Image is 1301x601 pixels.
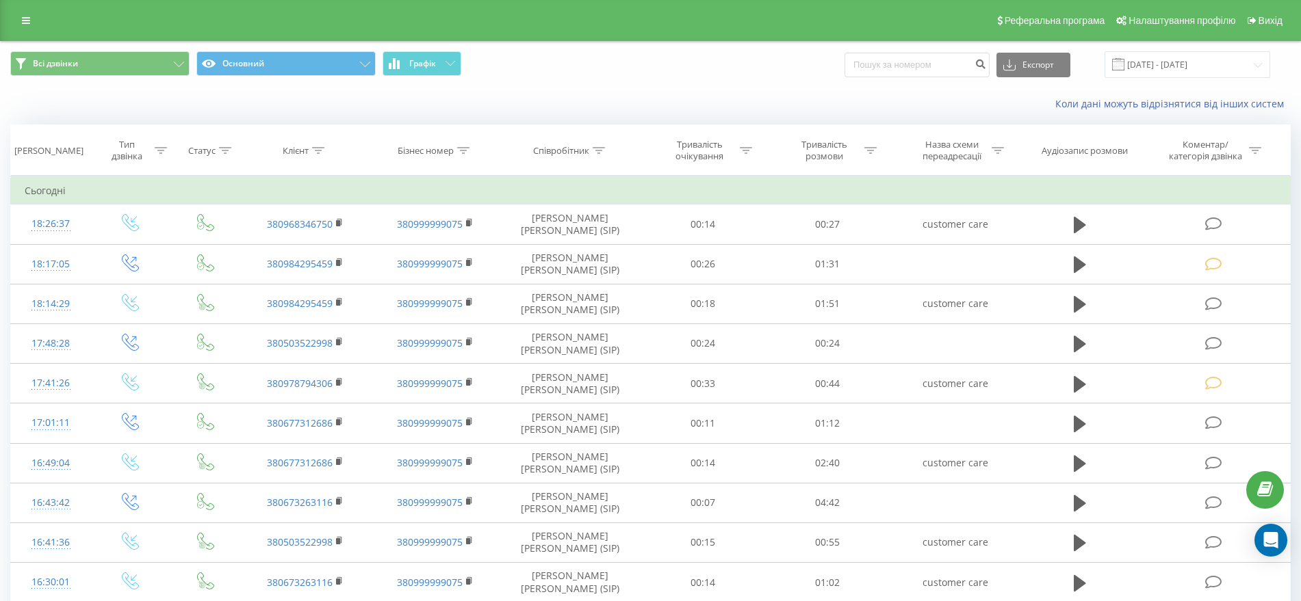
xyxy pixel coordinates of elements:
div: Тип дзвінка [103,139,151,162]
div: 16:30:01 [25,569,77,596]
td: 01:51 [765,284,890,323]
a: 380673263116 [267,496,333,509]
span: Налаштування профілю [1129,15,1235,26]
td: 00:15 [641,522,766,562]
div: Статус [188,145,216,157]
a: 380999999075 [397,576,463,589]
input: Пошук за номером [845,53,990,77]
a: 380984295459 [267,297,333,310]
td: [PERSON_NAME] [PERSON_NAME] (SIP) [500,483,640,522]
span: Всі дзвінки [33,58,78,69]
div: Коментар/категорія дзвінка [1165,139,1246,162]
td: 01:12 [765,403,890,443]
button: Графік [383,51,461,76]
td: 00:24 [765,323,890,363]
td: [PERSON_NAME] [PERSON_NAME] (SIP) [500,204,640,244]
td: 00:24 [641,323,766,363]
td: [PERSON_NAME] [PERSON_NAME] (SIP) [500,364,640,403]
td: 00:07 [641,483,766,522]
td: customer care [890,443,1020,483]
a: 380984295459 [267,257,333,270]
div: 16:41:36 [25,529,77,556]
td: customer care [890,364,1020,403]
div: Тривалість розмови [788,139,861,162]
td: [PERSON_NAME] [PERSON_NAME] (SIP) [500,284,640,323]
a: 380968346750 [267,217,333,230]
a: 380999999075 [397,377,463,390]
div: Open Intercom Messenger [1254,524,1287,557]
span: Вихід [1259,15,1283,26]
div: 18:17:05 [25,251,77,278]
a: 380999999075 [397,257,463,270]
button: Основний [196,51,376,76]
td: customer care [890,204,1020,244]
a: 380503522998 [267,535,333,548]
div: 16:49:04 [25,450,77,477]
a: 380677312686 [267,456,333,469]
a: 380999999075 [397,217,463,230]
a: 380677312686 [267,416,333,429]
td: 02:40 [765,443,890,483]
button: Експорт [996,53,1070,77]
div: 16:43:42 [25,490,77,516]
a: Коли дані можуть відрізнятися вiд інших систем [1055,97,1291,110]
a: 380999999075 [397,535,463,548]
td: [PERSON_NAME] [PERSON_NAME] (SIP) [500,522,640,562]
td: [PERSON_NAME] [PERSON_NAME] (SIP) [500,443,640,483]
div: 17:01:11 [25,410,77,436]
td: customer care [890,522,1020,562]
a: 380673263116 [267,576,333,589]
div: Бізнес номер [398,145,454,157]
td: Сьогодні [11,177,1291,204]
div: Клієнт [283,145,309,157]
td: [PERSON_NAME] [PERSON_NAME] (SIP) [500,323,640,363]
td: 04:42 [765,483,890,522]
a: 380503522998 [267,336,333,349]
a: 380999999075 [397,496,463,509]
td: 00:26 [641,244,766,284]
div: Назва схеми переадресації [915,139,988,162]
td: 01:31 [765,244,890,284]
td: 00:33 [641,364,766,403]
div: 18:14:29 [25,291,77,317]
div: Аудіозапис розмови [1042,145,1128,157]
td: [PERSON_NAME] [PERSON_NAME] (SIP) [500,403,640,443]
button: Всі дзвінки [10,51,190,76]
div: [PERSON_NAME] [14,145,83,157]
div: 17:41:26 [25,370,77,397]
a: 380978794306 [267,377,333,390]
span: Графік [409,59,436,68]
div: 18:26:37 [25,211,77,237]
span: Реферальна програма [1005,15,1105,26]
td: 00:11 [641,403,766,443]
td: customer care [890,284,1020,323]
td: 00:44 [765,364,890,403]
a: 380999999075 [397,297,463,310]
a: 380999999075 [397,336,463,349]
td: 00:18 [641,284,766,323]
div: Співробітник [533,145,589,157]
a: 380999999075 [397,416,463,429]
td: 00:14 [641,204,766,244]
a: 380999999075 [397,456,463,469]
div: Тривалість очікування [663,139,736,162]
div: 17:48:28 [25,330,77,357]
td: 00:27 [765,204,890,244]
td: [PERSON_NAME] [PERSON_NAME] (SIP) [500,244,640,284]
td: 00:14 [641,443,766,483]
td: 00:55 [765,522,890,562]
